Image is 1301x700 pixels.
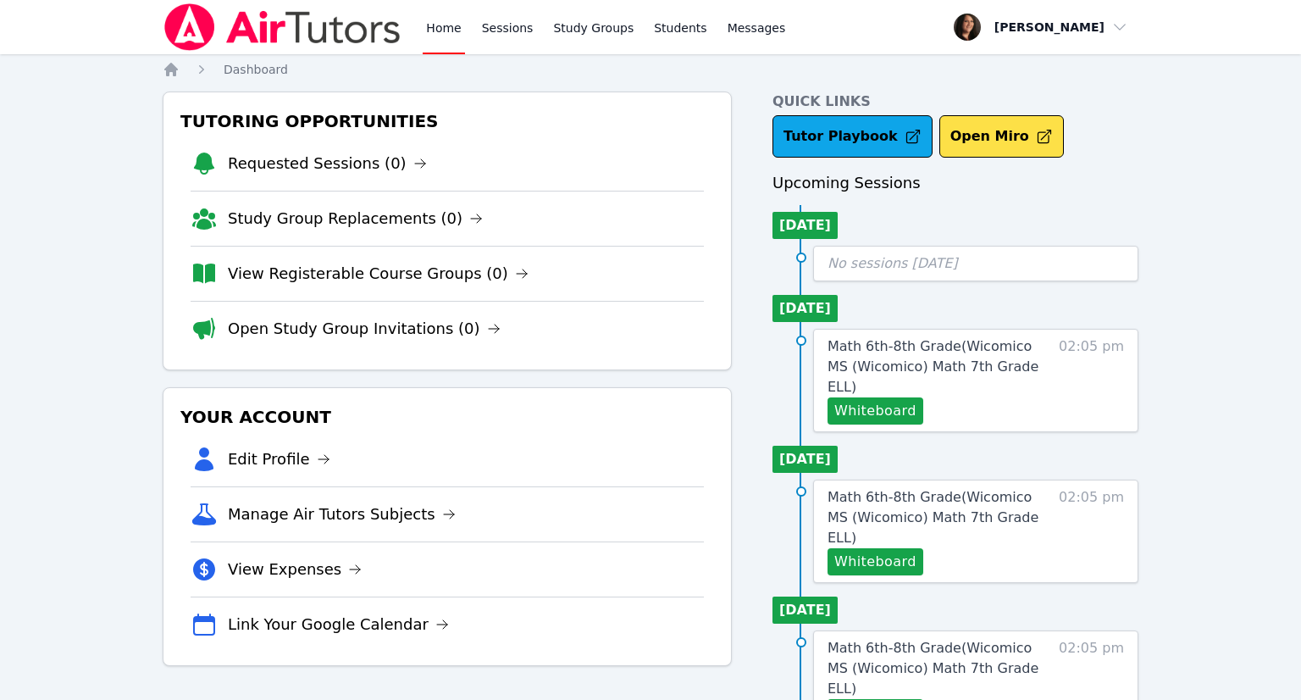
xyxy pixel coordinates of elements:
nav: Breadcrumb [163,61,1138,78]
button: Open Miro [939,115,1064,158]
span: Math 6th-8th Grade ( Wicomico MS (Wicomico) Math 7th Grade ELL ) [828,338,1038,395]
a: Study Group Replacements (0) [228,207,483,231]
h3: Upcoming Sessions [772,171,1138,195]
button: Whiteboard [828,397,923,425]
span: Math 6th-8th Grade ( Wicomico MS (Wicomico) Math 7th Grade ELL ) [828,489,1038,546]
span: Math 6th-8th Grade ( Wicomico MS (Wicomico) Math 7th Grade ELL ) [828,640,1038,697]
span: Dashboard [224,63,288,76]
span: 02:05 pm [1059,487,1124,575]
li: [DATE] [772,446,838,473]
a: Open Study Group Invitations (0) [228,317,501,341]
li: [DATE] [772,295,838,322]
span: No sessions [DATE] [828,255,958,271]
a: Tutor Playbook [772,115,933,158]
a: Math 6th-8th Grade(Wicomico MS (Wicomico) Math 7th Grade ELL) [828,336,1050,397]
a: View Registerable Course Groups (0) [228,262,529,286]
a: Math 6th-8th Grade(Wicomico MS (Wicomico) Math 7th Grade ELL) [828,487,1050,548]
a: View Expenses [228,558,362,581]
a: Manage Air Tutors Subjects [228,503,456,526]
h3: Your Account [177,402,717,432]
a: Dashboard [224,61,288,78]
a: Math 6th-8th Grade(Wicomico MS (Wicomico) Math 7th Grade ELL) [828,638,1050,699]
img: Air Tutors [163,3,402,51]
a: Edit Profile [228,447,330,471]
a: Link Your Google Calendar [228,613,449,636]
h4: Quick Links [772,92,1138,112]
span: 02:05 pm [1059,336,1124,425]
a: Requested Sessions (0) [228,152,427,175]
li: [DATE] [772,597,838,624]
span: Messages [728,19,786,36]
h3: Tutoring Opportunities [177,106,717,136]
li: [DATE] [772,212,838,239]
button: Whiteboard [828,548,923,575]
